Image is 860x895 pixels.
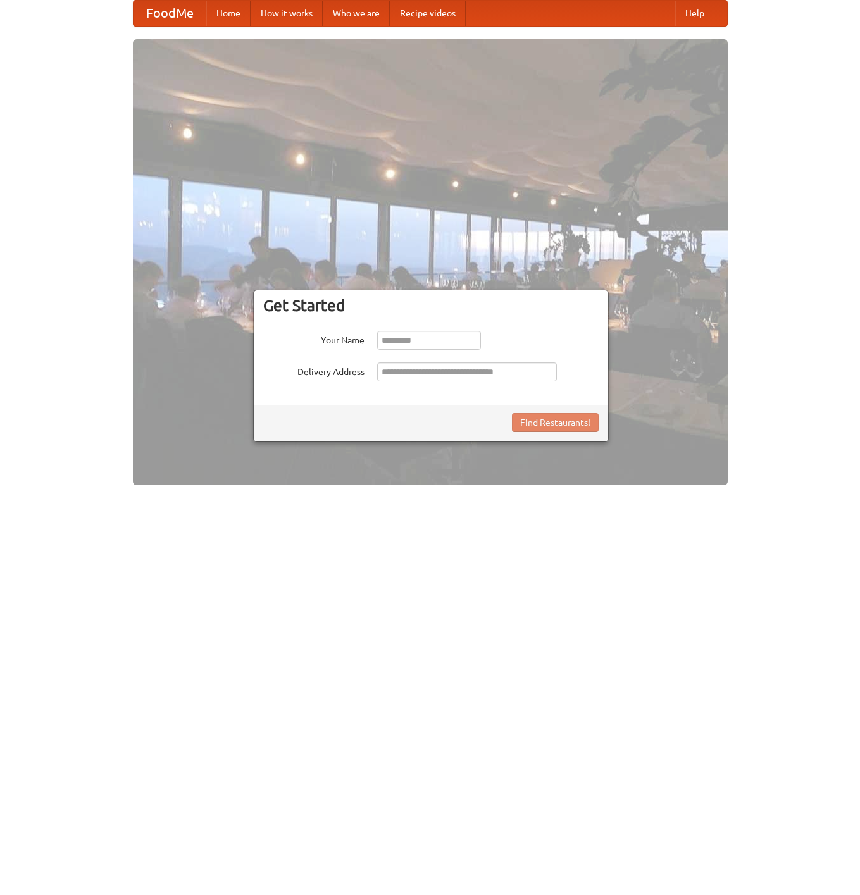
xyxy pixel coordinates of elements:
[390,1,466,26] a: Recipe videos
[512,413,599,432] button: Find Restaurants!
[263,331,365,347] label: Your Name
[206,1,251,26] a: Home
[675,1,714,26] a: Help
[323,1,390,26] a: Who we are
[251,1,323,26] a: How it works
[263,296,599,315] h3: Get Started
[263,362,365,378] label: Delivery Address
[134,1,206,26] a: FoodMe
